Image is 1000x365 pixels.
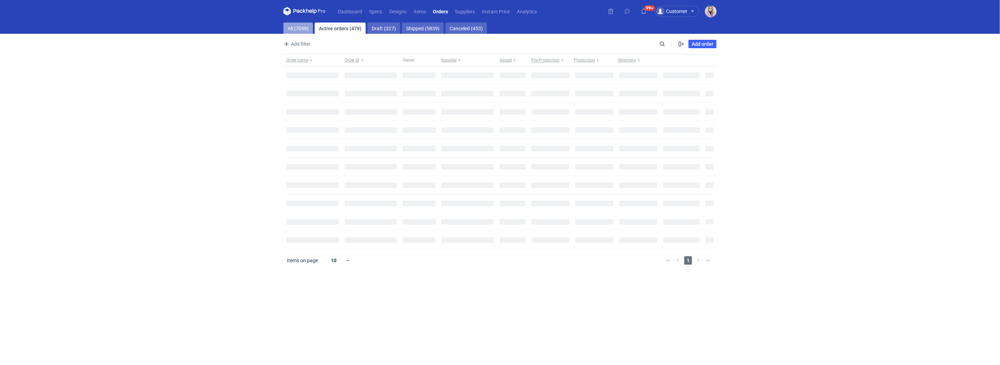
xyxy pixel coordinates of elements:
span: Issued [500,57,512,63]
a: Add order [688,40,717,48]
span: 1 [684,256,692,265]
button: Shipment [616,55,660,66]
button: Order name [283,55,342,66]
span: Owner [403,57,415,63]
span: Order name [286,57,308,63]
a: Analytics [513,7,540,15]
span: Shipment [618,57,636,63]
a: Active orders (479) [315,23,366,34]
button: 99+ [638,6,649,17]
button: Pre-Production [528,55,572,66]
span: Supplier [441,57,457,63]
a: Dashboard [334,7,366,15]
a: All (7098) [283,23,313,34]
a: Draft (327) [367,23,400,34]
div: Customer [656,7,687,15]
span: Order ID [345,57,360,63]
a: Shipped (5839) [402,23,444,34]
a: Suppliers [451,7,479,15]
svg: Packhelp Pro [283,7,326,15]
button: Production [572,55,616,66]
span: Production [574,57,595,63]
button: Customer [655,6,705,17]
span: Pre-Production [531,57,560,63]
a: Canceled (453) [445,23,487,34]
a: Orders [429,7,451,15]
a: Items [410,7,429,15]
button: Order ID [342,55,400,66]
button: Issued [497,55,528,66]
a: Designs [386,7,410,15]
a: Specs [366,7,386,15]
button: Add filter [282,40,311,48]
input: Search [658,40,681,48]
div: 10 [322,256,345,265]
button: Supplier [438,55,497,66]
span: Add filter [282,40,310,48]
img: Klaudia Wiśniewska [705,6,717,17]
a: Instant Price [479,7,513,15]
span: Items on page [287,257,318,264]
